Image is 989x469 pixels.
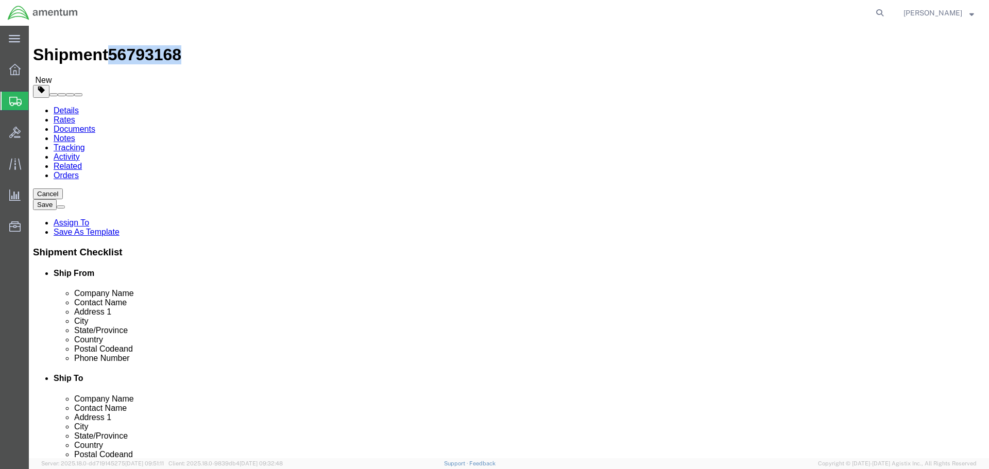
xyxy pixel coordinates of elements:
[7,5,78,21] img: logo
[29,26,989,458] iframe: FS Legacy Container
[444,460,470,466] a: Support
[903,7,962,19] span: Robert Howard
[41,460,164,466] span: Server: 2025.18.0-dd719145275
[125,460,164,466] span: [DATE] 09:51:11
[903,7,975,19] button: [PERSON_NAME]
[168,460,283,466] span: Client: 2025.18.0-9839db4
[469,460,496,466] a: Feedback
[818,459,977,468] span: Copyright © [DATE]-[DATE] Agistix Inc., All Rights Reserved
[240,460,283,466] span: [DATE] 09:32:48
